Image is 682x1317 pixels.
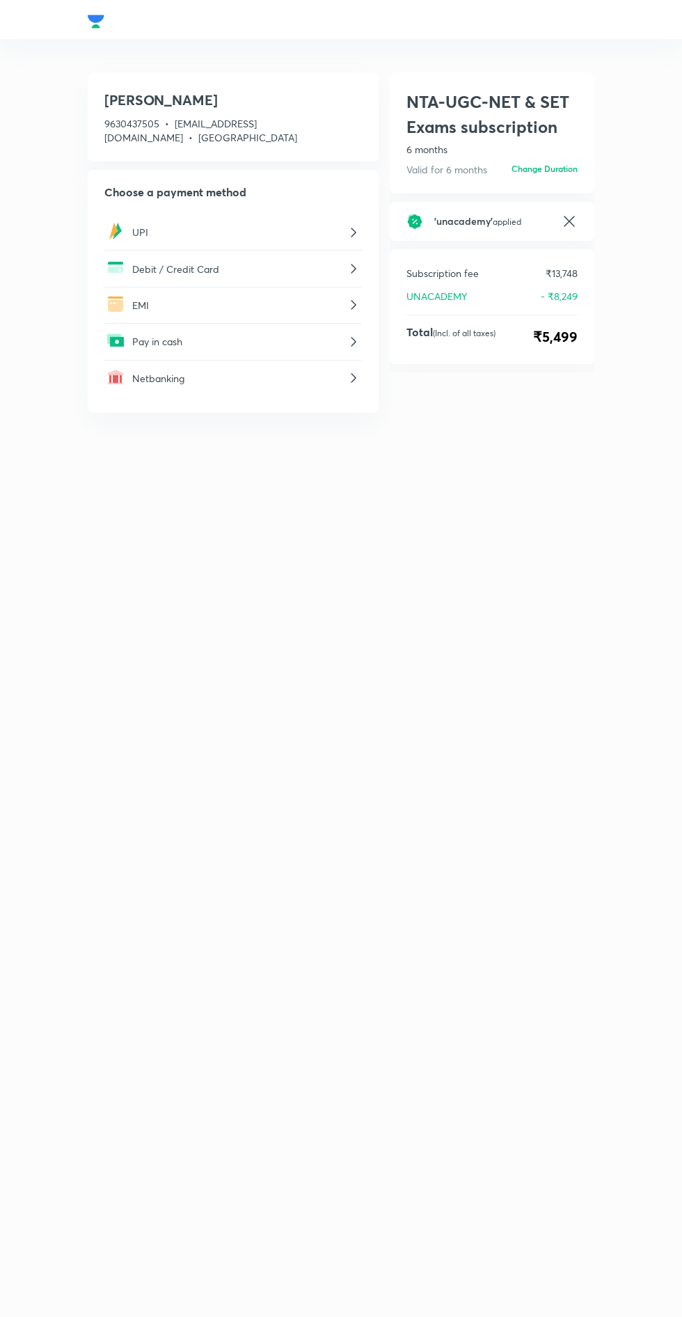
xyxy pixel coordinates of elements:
span: ₹5,499 [533,326,578,347]
p: Netbanking [132,371,345,386]
p: Subscription fee [406,266,479,281]
p: (Incl. of all taxes) [433,328,495,338]
span: [EMAIL_ADDRESS][DOMAIN_NAME] [104,117,257,144]
p: Valid for 6 months [406,162,487,177]
p: UNACADEMY [406,289,467,303]
img: - [104,256,127,278]
p: EMI [132,298,345,313]
h4: Total [406,326,495,347]
span: 9630437505 [104,117,159,130]
span: • [189,131,193,144]
img: - [104,220,127,242]
span: [GEOGRAPHIC_DATA] [198,131,297,144]
p: ₹13,748 [546,266,578,281]
h2: Choose a payment method [104,187,362,198]
h6: Change Duration [511,162,578,175]
h6: applied [434,215,550,228]
h1: NTA-UGC-NET & SET Exams subscription [406,89,578,139]
img: - [104,366,127,388]
p: UPI [132,225,345,239]
p: 6 months [406,142,578,157]
span: • [165,117,169,130]
p: - ₹8,249 [541,289,578,303]
img: - [104,293,127,315]
p: Pay in cash [132,334,345,349]
h3: [PERSON_NAME] [104,89,362,111]
img: - [104,329,127,352]
span: ' unacademy ' [434,214,493,228]
p: Debit / Credit Card [132,262,345,276]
